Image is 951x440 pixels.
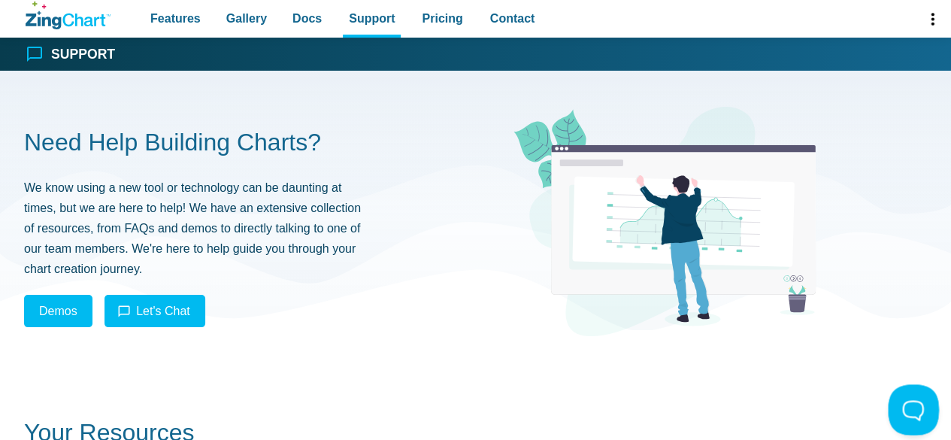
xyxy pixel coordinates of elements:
h1: Support [51,48,115,62]
span: Demos [39,301,77,321]
h2: Need Help Building Charts? [24,127,438,159]
p: We know using a new tool or technology can be daunting at times, but we are here to help! We have... [24,178,362,280]
span: Gallery [226,8,267,29]
span: Pricing [422,8,462,29]
iframe: Toggle Customer Support [888,384,939,435]
span: Docs [292,8,322,29]
span: Features [150,8,201,29]
span: Let's Chat [136,305,190,317]
span: Support [349,8,395,29]
a: ZingChart Logo. Click to return to the homepage [26,2,111,29]
a: Demos [24,295,92,327]
span: Contact [490,8,535,29]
